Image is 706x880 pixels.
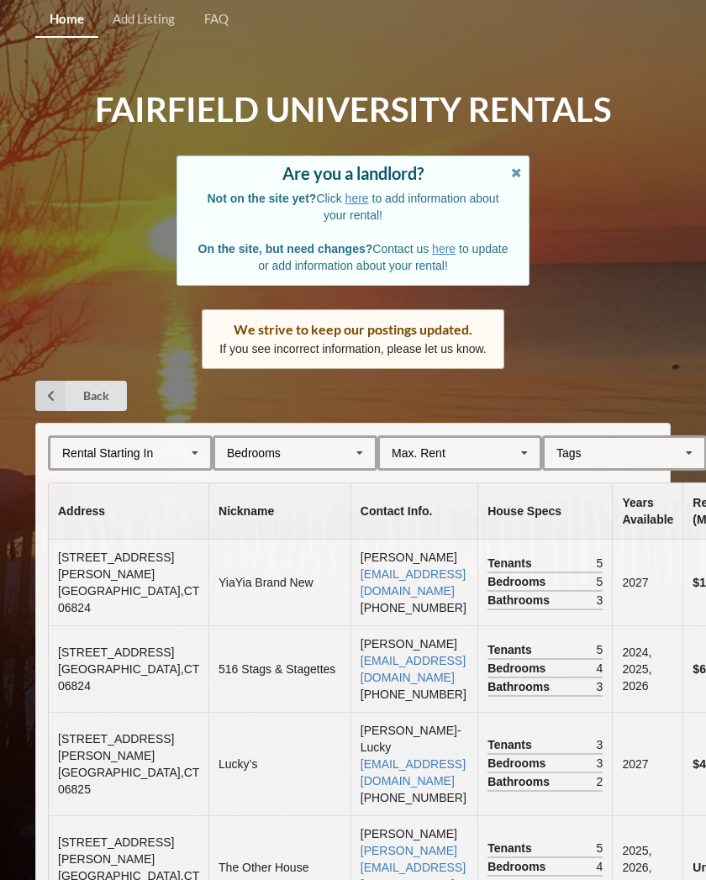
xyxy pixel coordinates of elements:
div: Tags [552,444,606,463]
div: Rental Starting In [62,447,153,459]
td: Lucky’s [208,712,350,815]
span: 3 [597,736,603,753]
th: Contact Info. [350,483,477,540]
span: Contact us to update or add information about your rental! [198,242,508,272]
th: House Specs [477,483,612,540]
span: Bathrooms [487,678,554,695]
span: [STREET_ADDRESS][PERSON_NAME] [58,732,174,762]
td: [PERSON_NAME] [PHONE_NUMBER] [350,540,477,625]
span: [GEOGRAPHIC_DATA] , CT 06824 [58,584,199,614]
a: FAQ [190,2,243,38]
div: We strive to keep our postings updated. [219,321,487,338]
span: 4 [597,858,603,875]
span: Bedrooms [487,573,550,590]
span: Tenants [487,840,536,856]
span: Bathrooms [487,592,554,609]
div: Are you a landlord? [194,165,512,182]
span: 5 [597,840,603,856]
a: Back [35,381,127,411]
p: If you see incorrect information, please let us know. [219,340,487,357]
span: 3 [597,678,603,695]
span: Tenants [487,736,536,753]
span: [STREET_ADDRESS][PERSON_NAME] [58,551,174,581]
span: [GEOGRAPHIC_DATA] , CT 06824 [58,662,199,693]
span: 3 [597,755,603,772]
span: Click to add information about your rental! [207,192,498,222]
span: 4 [597,660,603,677]
b: On the site, but need changes? [198,242,373,256]
span: 5 [597,573,603,590]
td: 2024, 2025, 2026 [612,625,682,712]
span: 5 [597,641,603,658]
th: Years Available [612,483,682,540]
a: here [345,192,369,205]
td: 516 Stags & Stagettes [208,625,350,712]
td: [PERSON_NAME] [PHONE_NUMBER] [350,625,477,712]
span: [GEOGRAPHIC_DATA] , CT 06825 [58,766,199,796]
a: [EMAIL_ADDRESS][DOMAIN_NAME] [361,654,466,684]
div: Max. Rent [392,447,445,459]
span: Tenants [487,641,536,658]
td: 2027 [612,540,682,625]
th: Nickname [208,483,350,540]
td: [PERSON_NAME]-Lucky [PHONE_NUMBER] [350,712,477,815]
td: YiaYia Brand New [208,540,350,625]
span: Bedrooms [487,858,550,875]
span: [STREET_ADDRESS] [58,646,174,659]
a: [EMAIL_ADDRESS][DOMAIN_NAME] [361,757,466,788]
span: Tenants [487,555,536,572]
span: Bedrooms [487,755,550,772]
b: Not on the site yet? [207,192,316,205]
td: 2027 [612,712,682,815]
a: here [432,242,456,256]
span: [STREET_ADDRESS][PERSON_NAME] [58,835,174,866]
span: 5 [597,555,603,572]
a: Add Listing [98,2,189,38]
div: Bedrooms [227,447,281,459]
h1: Fairfield University Rentals [95,88,611,131]
span: Bathrooms [487,773,554,790]
a: [EMAIL_ADDRESS][DOMAIN_NAME] [361,567,466,598]
th: Address [49,483,208,540]
a: Home [35,2,98,38]
span: 2 [597,773,603,790]
span: Bedrooms [487,660,550,677]
span: 3 [597,592,603,609]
